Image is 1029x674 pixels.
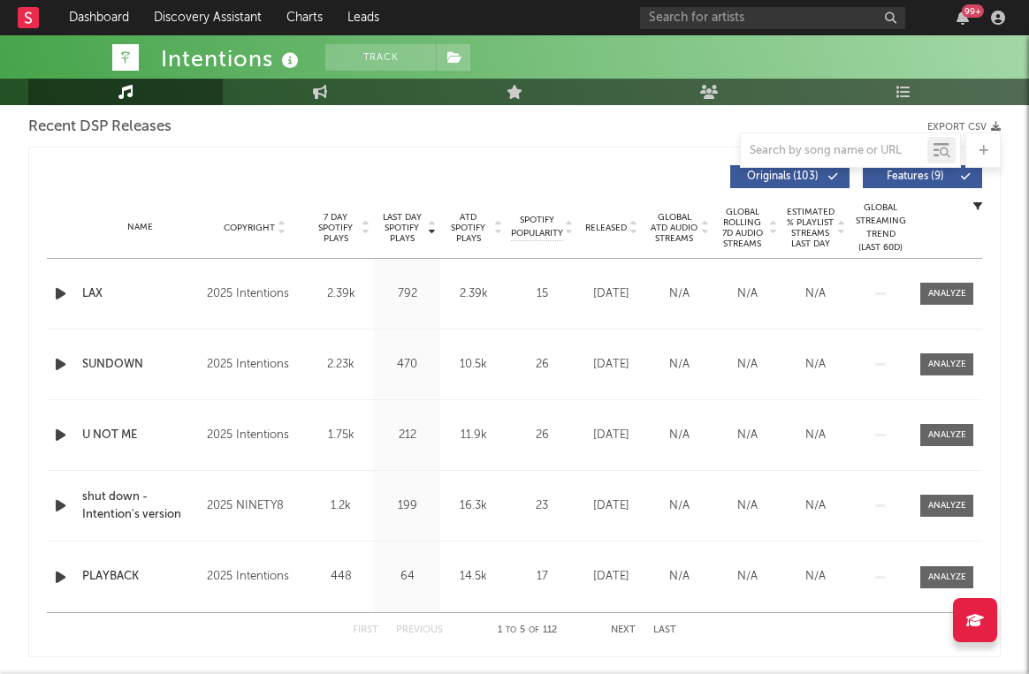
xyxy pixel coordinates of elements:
a: LAX [82,285,198,303]
div: 64 [378,568,436,586]
div: 1.2k [312,497,370,515]
div: 26 [511,356,573,374]
span: Last Day Spotify Plays [378,212,425,244]
div: 10.5k [445,356,502,374]
span: Copyright [224,223,275,233]
span: 7 Day Spotify Plays [312,212,359,244]
div: [DATE] [582,568,641,586]
div: [DATE] [582,356,641,374]
div: 1 5 112 [478,620,575,641]
div: 99 + [962,4,984,18]
div: 2.39k [445,285,502,303]
div: 15 [511,285,573,303]
input: Search for artists [640,7,905,29]
div: N/A [650,285,709,303]
div: 14.5k [445,568,502,586]
button: Last [653,625,676,635]
div: N/A [650,356,709,374]
div: N/A [718,568,777,586]
div: N/A [718,356,777,374]
div: N/A [786,427,845,444]
span: ATD Spotify Plays [445,212,492,244]
input: Search by song name or URL [741,144,927,158]
span: of [529,626,539,634]
a: PLAYBACK [82,568,198,586]
span: Features ( 9 ) [874,171,956,182]
div: 16.3k [445,497,502,515]
button: First [353,625,378,635]
div: N/A [786,568,845,586]
span: to [506,626,516,634]
div: N/A [650,427,709,444]
div: 26 [511,427,573,444]
span: Recent DSP Releases [28,117,171,138]
button: Export CSV [927,122,1001,133]
span: Originals ( 103 ) [742,171,823,182]
a: SUNDOWN [82,356,198,374]
div: 1.75k [312,427,370,444]
div: N/A [718,285,777,303]
span: Estimated % Playlist Streams Last Day [786,207,835,249]
span: Released [585,223,627,233]
a: shut down - Intention's version [82,488,198,523]
div: N/A [650,568,709,586]
button: 99+ [957,11,969,25]
div: N/A [786,356,845,374]
div: N/A [718,427,777,444]
div: 2025 Intentions [207,566,303,587]
div: 448 [312,568,370,586]
div: 17 [511,568,573,586]
button: Originals(103) [730,165,850,188]
div: N/A [786,497,845,515]
button: Track [325,44,436,71]
button: Features(9) [863,165,982,188]
span: Global Rolling 7D Audio Streams [718,207,766,249]
div: Name [82,221,198,234]
div: Global Streaming Trend (Last 60D) [854,201,907,254]
span: Global ATD Audio Streams [650,212,698,244]
div: 2.39k [312,285,370,303]
div: 2.23k [312,356,370,374]
div: [DATE] [582,285,641,303]
div: 11.9k [445,427,502,444]
div: 2025 Intentions [207,425,303,446]
div: 2025 Intentions [207,354,303,375]
div: [DATE] [582,497,641,515]
div: 2025 NINETY8 [207,496,303,517]
div: N/A [786,285,845,303]
div: 2025 Intentions [207,284,303,305]
a: U NOT ME [82,427,198,444]
div: Intentions [161,44,303,73]
div: 199 [378,497,436,515]
div: [DATE] [582,427,641,444]
div: 470 [378,356,436,374]
div: 792 [378,285,436,303]
button: Next [611,625,636,635]
div: N/A [718,497,777,515]
div: N/A [650,497,709,515]
div: 212 [378,427,436,444]
div: 23 [511,497,573,515]
button: Previous [396,625,443,635]
span: Spotify Popularity [511,214,563,240]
